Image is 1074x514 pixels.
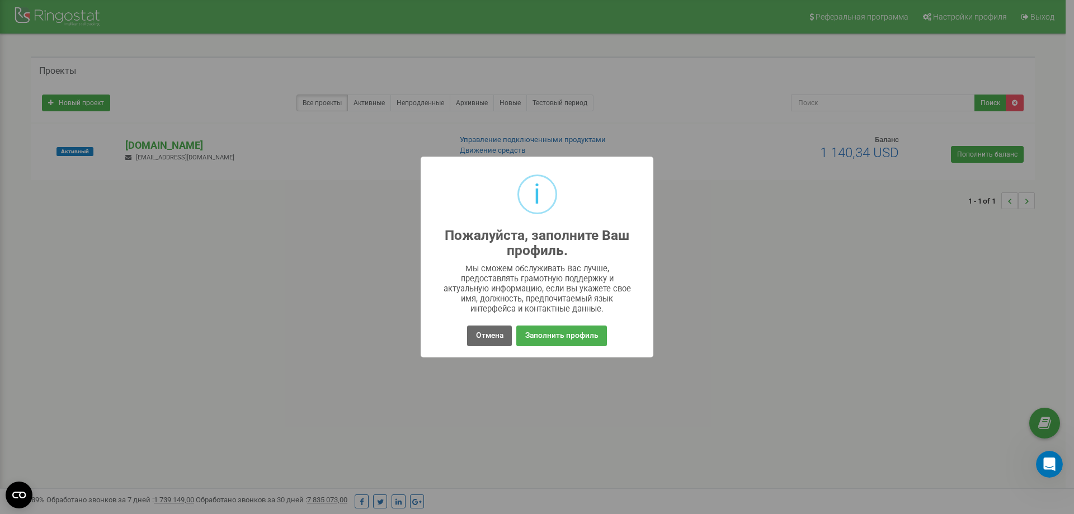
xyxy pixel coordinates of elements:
[6,482,32,508] button: Open CMP widget
[443,263,632,314] div: Мы сможем обслуживать Вас лучше, предоставлять грамотную поддержку и актуальную информацию, если ...
[1036,451,1063,478] iframe: Intercom live chat
[516,326,606,346] button: Заполнить профиль
[467,326,511,346] button: Отмена
[534,176,540,213] div: i
[443,228,632,258] h2: Пожалуйста, заполните Ваш профиль.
